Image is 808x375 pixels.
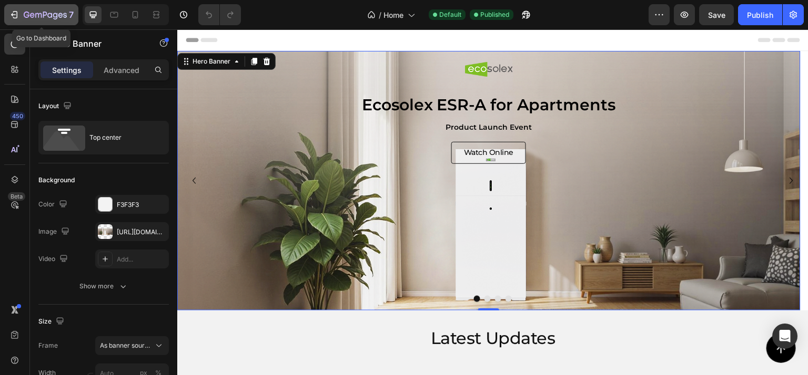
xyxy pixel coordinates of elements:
[480,10,509,19] span: Published
[38,341,58,350] label: Frame
[100,341,151,350] span: As banner source
[4,4,78,25] button: 7
[328,266,335,273] button: Dot
[38,175,75,185] div: Background
[79,281,128,291] div: Show more
[38,99,74,113] div: Layout
[51,37,140,50] p: Hero Banner
[117,200,166,210] div: F3F3F3
[738,4,782,25] button: Publish
[287,118,336,128] span: Watch Online
[95,336,169,355] button: As banner source
[198,4,241,25] div: Undo/Redo
[104,65,139,76] p: Advanced
[38,252,70,266] div: Video
[89,126,154,150] div: Top center
[606,143,623,160] button: Carousel Next Arrow
[177,29,808,375] iframe: Design area
[297,266,303,273] button: Dot
[307,266,314,273] button: Dot
[318,266,324,273] button: Dot
[38,197,69,212] div: Color
[38,315,66,329] div: Size
[268,93,355,102] span: Product Launch Event
[439,10,461,19] span: Default
[383,9,403,20] span: Home
[38,225,72,239] div: Image
[117,255,166,264] div: Add...
[38,277,169,296] button: Show more
[379,9,381,20] span: /
[10,112,25,120] div: 450
[13,27,55,37] div: Hero Banner
[69,8,74,21] p: 7
[708,11,725,19] span: Save
[699,4,734,25] button: Save
[772,324,797,349] div: Open Intercom Messenger
[117,227,166,237] div: [URL][DOMAIN_NAME]
[8,192,25,201] div: Beta
[52,65,82,76] p: Settings
[747,9,773,20] div: Publish
[185,66,439,85] span: Ecosolex ESR-A for Apartments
